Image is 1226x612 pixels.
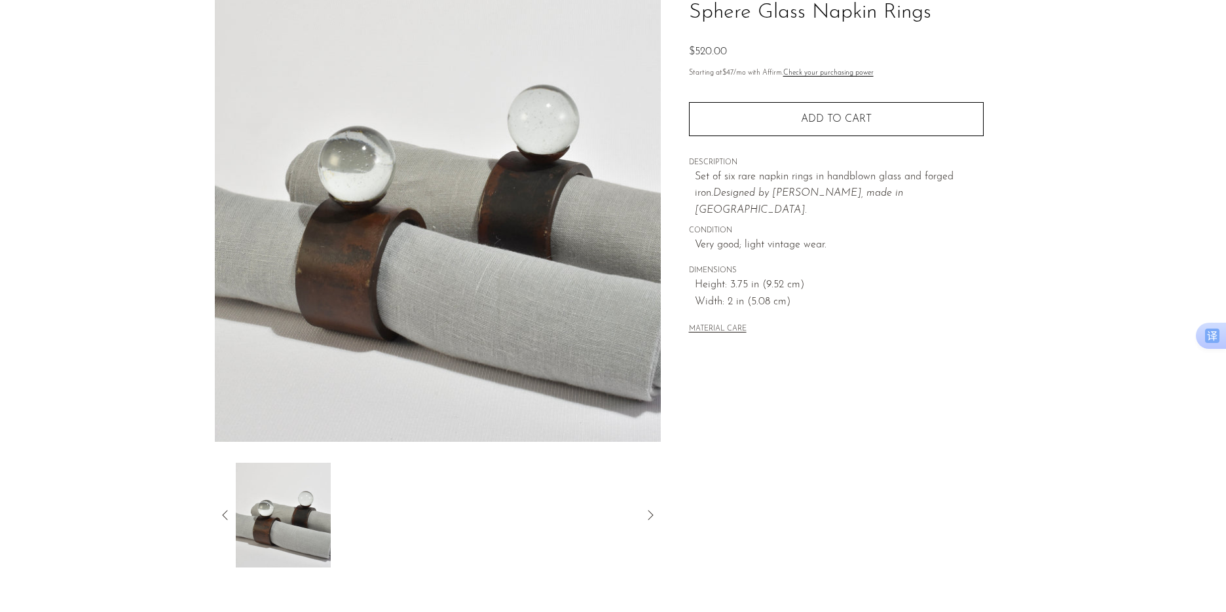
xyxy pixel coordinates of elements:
[236,463,331,567] img: Sphere Glass Napkin Rings
[689,325,747,334] button: MATERIAL CARE
[689,67,984,79] p: Starting at /mo with Affirm.
[783,69,874,77] a: Check your purchasing power - Learn more about Affirm Financing (opens in modal)
[689,157,984,169] span: DESCRIPTION
[689,102,984,136] button: Add to cart
[689,265,984,277] span: DIMENSIONS
[689,46,727,57] span: $520.00
[722,69,734,77] span: $47
[695,188,903,215] em: Designed by [PERSON_NAME], made in [GEOGRAPHIC_DATA].
[801,114,872,124] span: Add to cart
[695,294,984,311] span: Width: 2 in (5.08 cm)
[695,277,984,294] span: Height: 3.75 in (9.52 cm)
[695,169,984,219] p: Set of six rare napkin rings in handblown glass and forged iron.
[689,225,984,237] span: CONDITION
[695,237,984,254] span: Very good; light vintage wear.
